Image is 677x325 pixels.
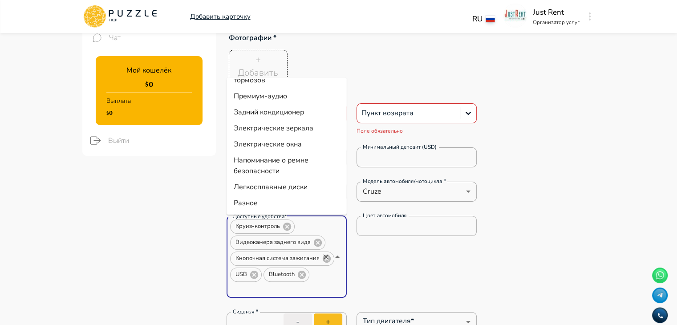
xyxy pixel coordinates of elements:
li: Премиум-аудио [227,88,347,104]
div: Круиз-контроль [230,219,295,234]
span: Поле обязательно [357,127,403,134]
div: Видеокамера заднего вида [230,236,325,250]
li: Легкосплавные диски [227,179,347,195]
span: Кнопочная система зажигания [231,253,324,264]
p: Организатор услуг [533,18,580,26]
li: Электрические окна [227,136,347,152]
p: Выплата [106,93,131,109]
label: Модель автомобиля/мотоцикла * [363,178,446,185]
li: Разное [227,195,347,211]
div: Кнопочная система зажигания [230,252,334,266]
h1: $0 [106,109,131,116]
label: Доступные удобства* [233,213,287,220]
label: Сиденья * [233,308,258,316]
span: USB [231,269,252,280]
span: Выйти [108,135,209,146]
p: Мой кошелёк [126,65,171,76]
p: + [255,53,261,66]
p: Just Rent [533,7,580,18]
li: Напоминание о ремне безопасности [227,152,347,179]
button: sidebar icons [89,30,105,45]
p: Добавить [238,66,278,80]
button: Clear [320,251,332,263]
p: RU [472,13,482,25]
button: logout [87,132,104,149]
div: Cruze [357,183,477,200]
a: Добавить карточку [190,12,251,22]
label: Цвет автомобиля [363,212,407,219]
span: Видеокамера заднего вида [231,237,316,248]
li: Электрические зеркала [227,120,347,136]
h1: $ 0 [145,79,153,89]
div: Bluetooth [264,268,309,282]
span: Bluetooth [264,269,300,280]
label: Минимальный депозит (USD) [363,143,437,151]
img: lang [486,16,495,22]
span: Чат [109,32,209,43]
img: profile_picture PuzzleTrip [503,4,527,28]
div: USB [230,268,262,282]
div: logoutВыйти [80,129,216,152]
p: Фотографии * [227,28,559,48]
span: Круиз-контроль [231,221,285,232]
div: sidebar iconsЧат [82,27,216,49]
button: Close [331,251,344,263]
li: Задний кондиционер [227,104,347,120]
